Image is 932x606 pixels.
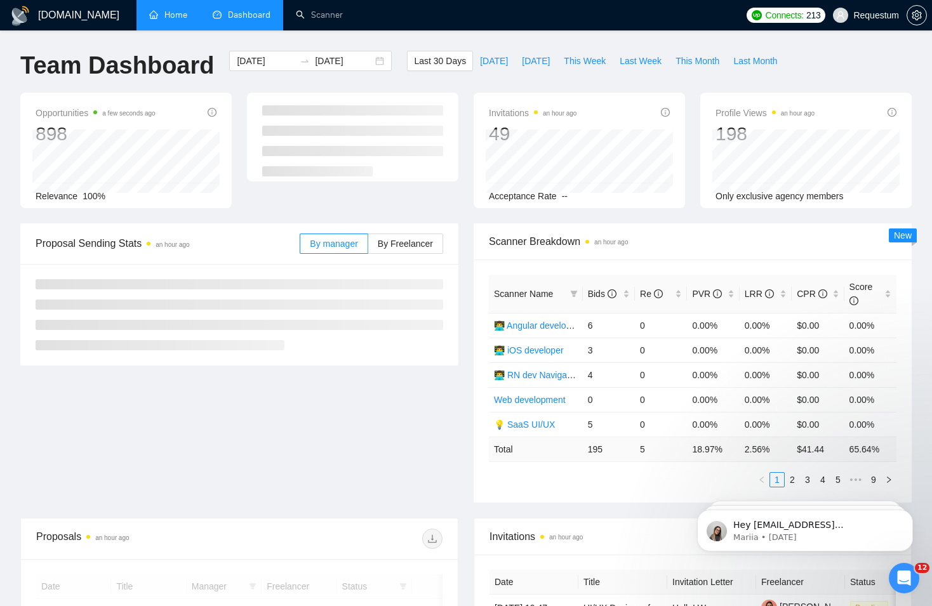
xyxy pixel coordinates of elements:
[473,51,515,71] button: [DATE]
[846,472,866,487] span: •••
[654,289,663,298] span: info-circle
[792,362,844,387] td: $0.00
[620,54,662,68] span: Last Week
[889,563,919,593] iframe: Intercom live chat
[885,476,893,484] span: right
[756,570,845,595] th: Freelancer
[213,10,222,19] span: dashboard
[881,472,896,487] li: Next Page
[635,437,687,461] td: 5
[515,51,557,71] button: [DATE]
[20,51,214,81] h1: Team Dashboard
[716,105,815,121] span: Profile Views
[669,51,726,71] button: This Month
[568,284,580,303] span: filter
[758,476,766,484] span: left
[237,54,295,68] input: Start date
[740,338,792,362] td: 0.00%
[480,54,508,68] span: [DATE]
[36,191,77,201] span: Relevance
[687,338,739,362] td: 0.00%
[831,473,845,487] a: 5
[740,412,792,437] td: 0.00%
[836,11,845,20] span: user
[296,10,343,20] a: searchScanner
[208,108,216,117] span: info-circle
[800,472,815,487] li: 3
[844,437,896,461] td: 65.64 %
[792,313,844,338] td: $0.00
[102,110,155,117] time: a few seconds ago
[613,51,669,71] button: Last Week
[692,289,722,299] span: PVR
[583,313,635,338] td: 6
[494,320,579,331] a: 👨‍💻 Angular developer
[881,472,896,487] button: right
[522,54,550,68] span: [DATE]
[781,110,815,117] time: an hour ago
[557,51,613,71] button: This Week
[769,472,785,487] li: 1
[816,473,830,487] a: 4
[489,570,578,595] th: Date
[733,54,777,68] span: Last Month
[494,345,564,355] a: 👨‍💻 iOS developer
[661,108,670,117] span: info-circle
[792,437,844,461] td: $ 41.44
[36,529,239,549] div: Proposals
[549,534,583,541] time: an hour ago
[770,473,784,487] a: 1
[407,51,473,71] button: Last 30 Days
[228,10,270,20] span: Dashboard
[785,472,800,487] li: 2
[494,370,582,380] a: 👨‍💻 RN dev Navigation
[678,483,932,572] iframe: Intercom notifications message
[815,472,830,487] li: 4
[489,191,557,201] span: Acceptance Rate
[10,6,30,26] img: logo
[640,289,663,299] span: Re
[765,289,774,298] span: info-circle
[740,437,792,461] td: 2.56 %
[635,387,687,412] td: 0
[745,289,774,299] span: LRR
[149,10,187,20] a: homeHome
[562,191,568,201] span: --
[907,10,926,20] span: setting
[716,191,844,201] span: Only exclusive agency members
[797,289,827,299] span: CPR
[754,472,769,487] button: left
[754,472,769,487] li: Previous Page
[849,296,858,305] span: info-circle
[583,412,635,437] td: 5
[489,234,896,249] span: Scanner Breakdown
[36,105,156,121] span: Opportunities
[844,338,896,362] td: 0.00%
[849,282,873,306] span: Score
[315,54,373,68] input: End date
[489,122,576,146] div: 49
[494,419,555,430] a: 💡 SaaS UI/UX
[888,108,896,117] span: info-circle
[740,387,792,412] td: 0.00%
[55,49,219,60] p: Message from Mariia, sent 3w ago
[894,230,912,240] span: New
[818,289,827,298] span: info-circle
[489,529,896,544] span: Invitations
[36,122,156,146] div: 898
[766,8,804,22] span: Connects:
[635,412,687,437] td: 0
[543,110,576,117] time: an hour ago
[594,239,628,246] time: an hour ago
[801,473,815,487] a: 3
[608,289,616,298] span: info-circle
[414,54,466,68] span: Last 30 Days
[583,437,635,461] td: 195
[866,472,881,487] li: 9
[583,362,635,387] td: 4
[687,313,739,338] td: 0.00%
[726,51,784,71] button: Last Month
[844,362,896,387] td: 0.00%
[740,313,792,338] td: 0.00%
